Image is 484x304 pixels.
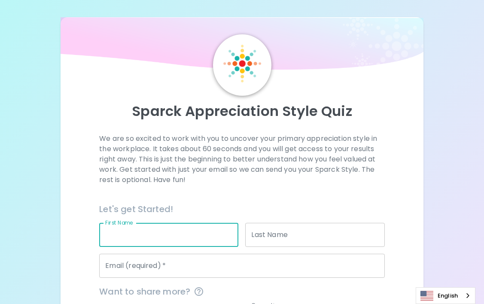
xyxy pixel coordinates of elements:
[416,287,475,304] aside: Language selected: English
[416,287,475,304] div: Language
[99,202,384,216] h6: Let's get Started!
[105,219,133,226] label: First Name
[61,17,423,74] img: wave
[71,103,413,120] p: Sparck Appreciation Style Quiz
[99,285,384,298] span: Want to share more?
[416,288,475,304] a: English
[223,45,261,82] img: Sparck Logo
[99,134,384,185] p: We are so excited to work with you to uncover your primary appreciation style in the workplace. I...
[194,286,204,297] svg: This information is completely confidential and only used for aggregated appreciation studies at ...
